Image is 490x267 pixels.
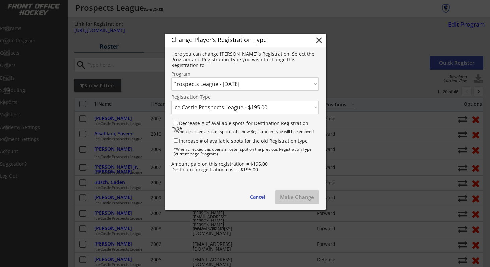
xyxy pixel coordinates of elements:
button: Cancel [243,190,272,204]
div: Here you can change [PERSON_NAME]'s Registration. Select the Program and Registration Type you wi... [171,51,319,68]
label: Increase # of available spots for the old Registration type [179,138,308,144]
button: close [314,35,324,45]
label: Decrease # of available spots for Destination Registration type [172,120,308,131]
div: Registration Type [171,95,267,99]
div: Program [171,72,319,76]
div: Change Player's Registration Type [171,37,304,43]
div: *When checked this opens a roster spot on the previous Registration Type (current page Program) [174,147,319,157]
div: Amount paid on this registration = $195.00 Destination registration cost = $195.00 [171,161,319,173]
div: *When checked a roster spot on the new Registration Type will be removed [174,129,319,134]
button: Make Change [275,190,319,204]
